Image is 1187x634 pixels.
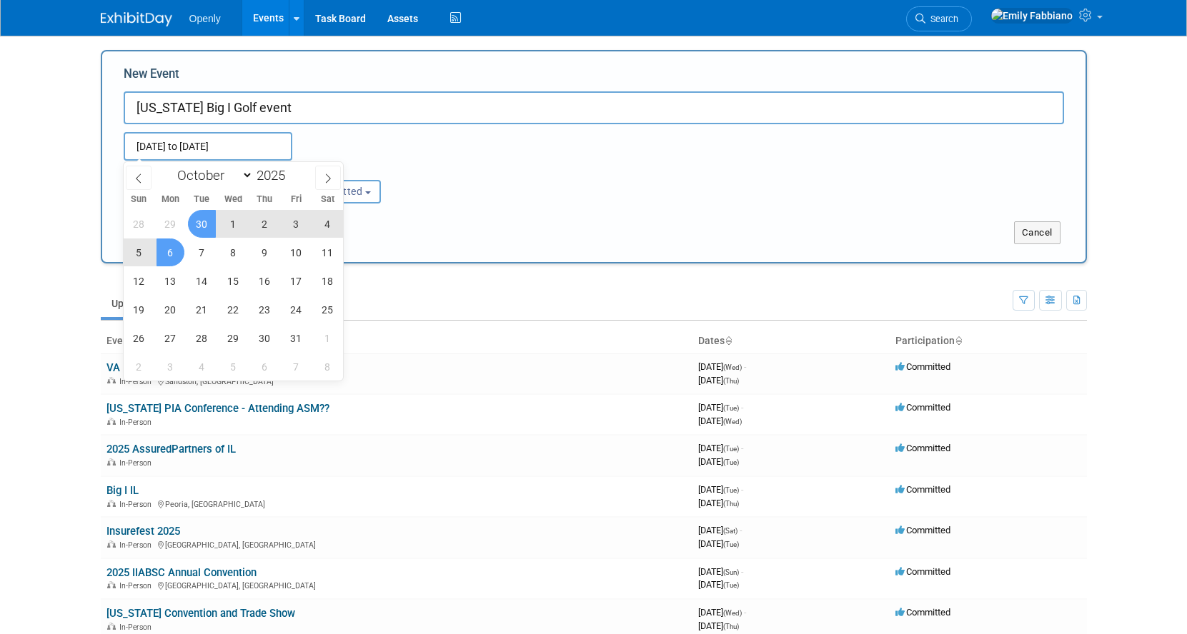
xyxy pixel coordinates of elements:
[282,267,310,295] span: October 17, 2025
[124,91,1064,124] input: Name of Trade Show / Conference
[188,324,216,352] span: October 28, 2025
[925,14,958,24] span: Search
[698,538,739,549] span: [DATE]
[101,12,172,26] img: ExhibitDay
[106,361,242,374] a: VA SmartChoice Trade Show
[723,486,739,494] span: (Tue)
[188,353,216,381] span: November 4, 2025
[314,353,342,381] span: November 8, 2025
[119,623,156,632] span: In-Person
[744,361,746,372] span: -
[314,324,342,352] span: November 1, 2025
[895,443,950,453] span: Committed
[698,566,743,577] span: [DATE]
[101,329,692,353] th: Event
[106,484,139,497] a: Big I IL
[890,329,1087,353] th: Participation
[723,377,739,385] span: (Thu)
[249,195,280,204] span: Thu
[723,500,739,508] span: (Thu)
[188,296,216,323] span: October 21, 2025
[723,527,737,535] span: (Sat)
[895,484,950,495] span: Committed
[124,195,155,204] span: Sun
[895,525,950,535] span: Committed
[154,195,186,204] span: Mon
[125,238,153,266] span: October 5, 2025
[741,566,743,577] span: -
[119,458,156,468] span: In-Person
[741,402,743,413] span: -
[157,296,184,323] span: October 20, 2025
[990,8,1073,24] img: Emily Fabbiano
[723,404,739,412] span: (Tue)
[280,195,312,204] span: Fri
[124,66,179,88] label: New Event
[723,609,742,617] span: (Wed)
[895,607,950,618] span: Committed
[157,238,184,266] span: October 6, 2025
[219,267,247,295] span: October 15, 2025
[253,167,296,183] input: Year
[125,210,153,238] span: September 28, 2025
[106,498,687,509] div: Peoria, [GEOGRAPHIC_DATA]
[157,267,184,295] span: October 13, 2025
[219,353,247,381] span: November 5, 2025
[125,296,153,323] span: October 19, 2025
[692,329,890,353] th: Dates
[157,324,184,352] span: October 27, 2025
[188,238,216,266] span: October 7, 2025
[282,324,310,352] span: October 31, 2025
[157,210,184,238] span: September 29, 2025
[698,498,739,508] span: [DATE]
[741,443,743,453] span: -
[106,443,236,456] a: 2025 AssuredPartners of IL
[106,375,687,386] div: Sandston, [GEOGRAPHIC_DATA]
[740,525,742,535] span: -
[219,296,247,323] span: October 22, 2025
[314,210,342,238] span: October 4, 2025
[698,402,743,413] span: [DATE]
[101,290,184,317] a: Upcoming11
[251,353,279,381] span: November 6, 2025
[955,335,962,346] a: Sort by Participation Type
[186,195,217,204] span: Tue
[106,402,329,415] a: [US_STATE] PIA Conference - Attending ASM??
[284,161,422,179] div: Participation:
[698,525,742,535] span: [DATE]
[107,623,116,630] img: In-Person Event
[107,500,116,507] img: In-Person Event
[723,568,739,576] span: (Sun)
[106,538,687,550] div: [GEOGRAPHIC_DATA], [GEOGRAPHIC_DATA]
[251,238,279,266] span: October 9, 2025
[125,267,153,295] span: October 12, 2025
[698,620,739,631] span: [DATE]
[895,566,950,577] span: Committed
[107,377,116,384] img: In-Person Event
[106,566,257,579] a: 2025 IIABSC Annual Convention
[723,418,742,426] span: (Wed)
[124,132,292,161] input: Start Date - End Date
[723,540,739,548] span: (Tue)
[107,581,116,588] img: In-Person Event
[107,418,116,425] img: In-Person Event
[282,238,310,266] span: October 10, 2025
[217,195,249,204] span: Wed
[741,484,743,495] span: -
[895,361,950,372] span: Committed
[251,296,279,323] span: October 23, 2025
[698,361,746,372] span: [DATE]
[698,607,746,618] span: [DATE]
[107,540,116,548] img: In-Person Event
[219,210,247,238] span: October 1, 2025
[698,416,742,426] span: [DATE]
[723,581,739,589] span: (Tue)
[1014,221,1061,244] button: Cancel
[125,353,153,381] span: November 2, 2025
[251,267,279,295] span: October 16, 2025
[698,375,739,386] span: [DATE]
[725,335,732,346] a: Sort by Start Date
[107,458,116,466] img: In-Person Event
[282,296,310,323] span: October 24, 2025
[312,195,343,204] span: Sat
